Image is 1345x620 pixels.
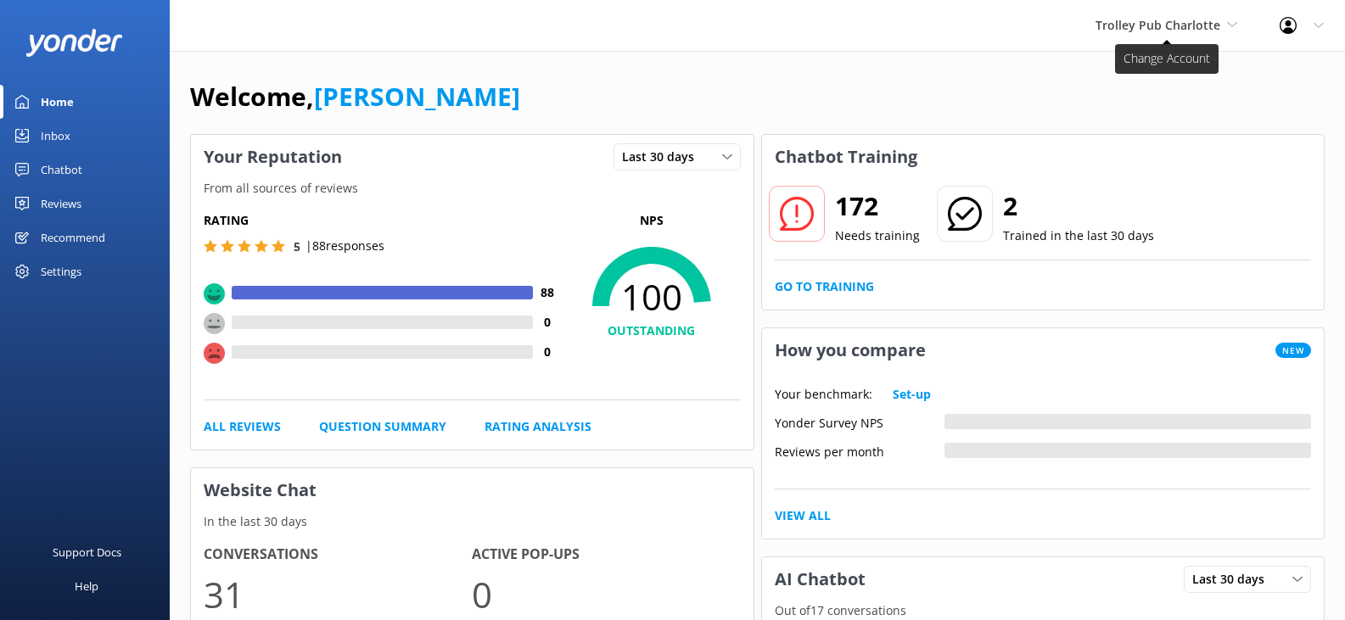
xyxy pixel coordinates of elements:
span: Last 30 days [1192,570,1275,589]
h3: AI Chatbot [762,557,878,601]
span: 5 [294,238,300,254]
p: Your benchmark: [775,385,872,404]
a: All Reviews [204,417,281,436]
a: View All [775,506,831,525]
a: Set-up [893,385,931,404]
img: yonder-white-logo.png [25,29,123,57]
h3: Website Chat [191,468,754,512]
div: Support Docs [53,535,121,569]
div: Chatbot [41,153,82,187]
div: Settings [41,254,81,288]
h5: Rating [204,211,563,230]
p: NPS [563,211,741,230]
h4: 0 [533,343,563,361]
div: Yonder Survey NPS [775,414,944,429]
div: Home [41,85,74,119]
p: Out of 17 conversations [762,601,1325,620]
span: Trolley Pub Charlotte [1096,17,1220,33]
a: Question Summary [319,417,446,436]
h1: Welcome, [190,76,520,117]
p: Needs training [835,226,920,245]
p: Trained in the last 30 days [1003,226,1154,245]
h4: Conversations [204,544,472,566]
p: From all sources of reviews [191,179,754,198]
div: Reviews [41,187,81,221]
p: In the last 30 days [191,512,754,531]
h4: 0 [533,313,563,332]
h3: Your Reputation [191,135,355,179]
h4: Active Pop-ups [472,544,740,566]
div: Inbox [41,119,70,153]
h2: 2 [1003,186,1154,226]
h3: Chatbot Training [762,135,930,179]
a: Go to Training [775,277,874,296]
a: Rating Analysis [485,417,591,436]
a: [PERSON_NAME] [314,79,520,114]
span: New [1275,343,1311,358]
div: Reviews per month [775,443,944,458]
h3: How you compare [762,328,939,372]
span: 100 [563,276,741,318]
h4: 88 [533,283,563,302]
h4: OUTSTANDING [563,321,741,340]
span: Last 30 days [622,148,704,166]
h2: 172 [835,186,920,226]
div: Recommend [41,221,105,254]
p: | 88 responses [305,237,384,255]
div: Help [75,569,98,603]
